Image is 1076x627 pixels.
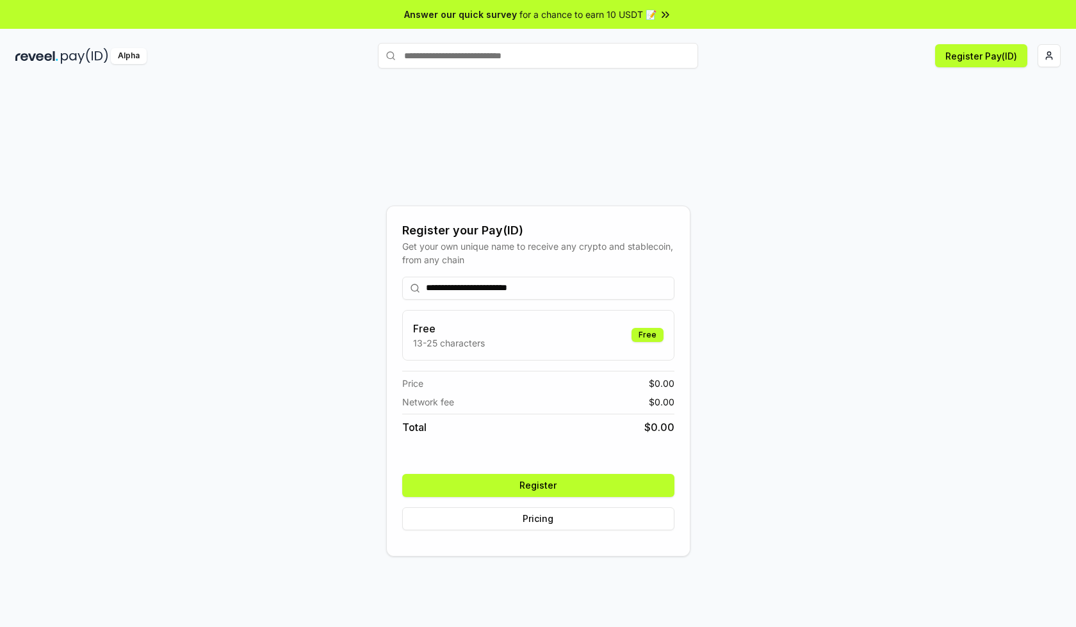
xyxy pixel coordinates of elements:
div: Free [632,328,664,342]
div: Get your own unique name to receive any crypto and stablecoin, from any chain [402,240,674,266]
div: Register your Pay(ID) [402,222,674,240]
span: $ 0.00 [649,377,674,390]
span: Total [402,419,427,435]
span: $ 0.00 [649,395,674,409]
img: pay_id [61,48,108,64]
img: reveel_dark [15,48,58,64]
p: 13-25 characters [413,336,485,350]
button: Pricing [402,507,674,530]
span: Answer our quick survey [404,8,517,21]
button: Register Pay(ID) [935,44,1027,67]
span: Network fee [402,395,454,409]
span: for a chance to earn 10 USDT 📝 [519,8,656,21]
h3: Free [413,321,485,336]
span: Price [402,377,423,390]
button: Register [402,474,674,497]
span: $ 0.00 [644,419,674,435]
div: Alpha [111,48,147,64]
